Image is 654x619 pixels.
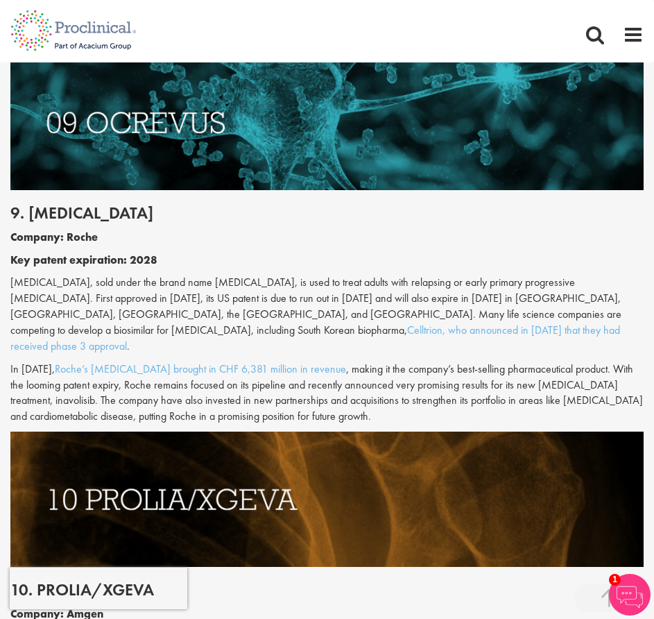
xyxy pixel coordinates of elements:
p: In [DATE], , making it the company’s best-selling pharmaceutical product. With the looming patent... [10,362,644,425]
h2: 10. Prolia/Xgeva [10,581,644,599]
h2: 9. [MEDICAL_DATA] [10,204,644,222]
img: Chatbot [609,574,651,616]
span: 1 [609,574,621,586]
a: Celltrion, who announced in [DATE] that they had received phase 3 approval [10,323,620,353]
img: Drugs with patents due to expire Prolia/Xgeva [10,432,644,567]
p: [MEDICAL_DATA], sold under the brand name [MEDICAL_DATA], is used to treat adults with relapsing ... [10,275,644,354]
b: Key patent expiration: 2028 [10,253,157,267]
iframe: reCAPTCHA [10,568,187,609]
b: Company: Roche [10,230,98,244]
img: Drugs with patents due to expire Ocrevus [10,55,644,190]
a: Roche’s [MEDICAL_DATA] brought in CHF 6,381 million in revenue [55,362,346,376]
